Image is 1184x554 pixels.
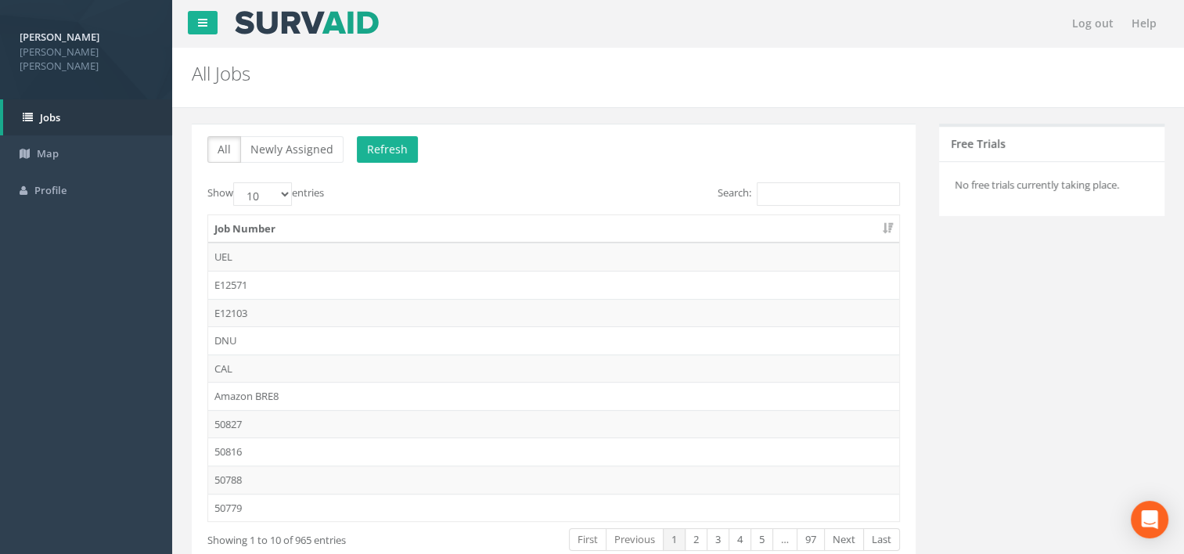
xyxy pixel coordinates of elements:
[569,528,606,551] a: First
[208,271,899,299] td: E12571
[707,528,729,551] a: 3
[685,528,707,551] a: 2
[208,354,899,383] td: CAL
[208,437,899,466] td: 50816
[207,136,241,163] button: All
[208,494,899,522] td: 50779
[718,182,900,206] label: Search:
[606,528,664,551] a: Previous
[208,243,899,271] td: UEL
[208,215,899,243] th: Job Number: activate to sort column ascending
[750,528,773,551] a: 5
[208,299,899,327] td: E12103
[729,528,751,551] a: 4
[240,136,344,163] button: Newly Assigned
[40,110,60,124] span: Jobs
[192,63,999,84] h2: All Jobs
[34,183,67,197] span: Profile
[208,466,899,494] td: 50788
[3,99,172,136] a: Jobs
[208,382,899,410] td: Amazon BRE8
[37,146,59,160] span: Map
[233,182,292,206] select: Showentries
[797,528,825,551] a: 97
[951,138,1006,149] h5: Free Trials
[1131,501,1168,538] div: Open Intercom Messenger
[20,30,99,44] strong: [PERSON_NAME]
[207,182,324,206] label: Show entries
[757,182,900,206] input: Search:
[20,45,153,74] span: [PERSON_NAME] [PERSON_NAME]
[824,528,864,551] a: Next
[208,326,899,354] td: DNU
[772,528,797,551] a: …
[207,527,482,548] div: Showing 1 to 10 of 965 entries
[663,528,686,551] a: 1
[955,178,1149,192] p: No free trials currently taking place.
[20,26,153,74] a: [PERSON_NAME] [PERSON_NAME] [PERSON_NAME]
[208,410,899,438] td: 50827
[357,136,418,163] button: Refresh
[863,528,900,551] a: Last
